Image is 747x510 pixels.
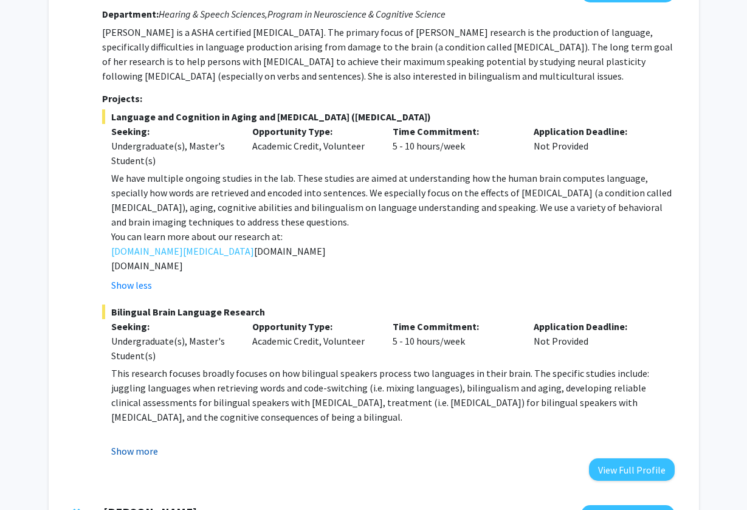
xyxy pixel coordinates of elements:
[384,319,525,363] div: 5 - 10 hours/week
[111,244,254,258] a: [DOMAIN_NAME][MEDICAL_DATA]
[111,171,674,229] p: We have multiple ongoing studies in the lab. These studies are aimed at understanding how the hum...
[111,366,674,424] p: This research focuses broadly focuses on how bilingual speakers process two languages in their br...
[102,92,142,105] strong: Projects:
[102,305,674,319] span: Bilingual Brain Language Research
[159,8,267,20] i: Hearing & Speech Sciences,
[9,455,52,501] iframe: Chat
[525,124,666,168] div: Not Provided
[243,124,384,168] div: Academic Credit, Volunteer
[267,8,446,20] i: Program in Neuroscience & Cognitive Science
[393,124,515,139] p: Time Commitment:
[252,319,375,334] p: Opportunity Type:
[111,258,674,273] p: [DOMAIN_NAME]
[111,124,234,139] p: Seeking:
[384,124,525,168] div: 5 - 10 hours/week
[534,319,656,334] p: Application Deadline:
[111,334,234,363] div: Undergraduate(s), Master's Student(s)
[111,244,674,258] p: [DOMAIN_NAME]
[102,109,674,124] span: Language and Cognition in Aging and [MEDICAL_DATA] ([MEDICAL_DATA])
[111,229,674,244] p: You can learn more about our research at:
[111,278,152,292] button: Show less
[102,8,159,20] strong: Department:
[525,319,666,363] div: Not Provided
[589,458,675,481] button: View Full Profile
[111,139,234,168] div: Undergraduate(s), Master's Student(s)
[111,319,234,334] p: Seeking:
[252,124,375,139] p: Opportunity Type:
[102,25,674,83] p: [PERSON_NAME] is a ASHA certified [MEDICAL_DATA]. The primary focus of [PERSON_NAME] research is ...
[534,124,656,139] p: Application Deadline:
[243,319,384,363] div: Academic Credit, Volunteer
[393,319,515,334] p: Time Commitment:
[111,444,158,458] button: Show more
